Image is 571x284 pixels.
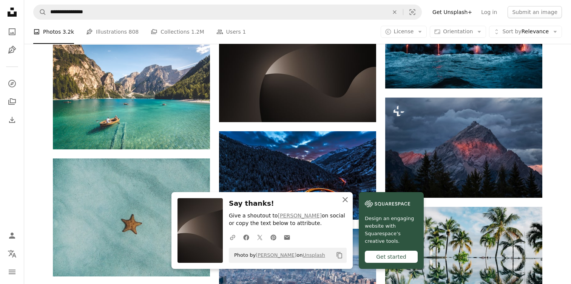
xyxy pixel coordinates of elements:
[302,252,325,258] a: Unsplash
[5,76,20,91] a: Explore
[333,249,346,262] button: Copy to clipboard
[219,66,376,73] a: a black and white photo of a curved object
[278,213,322,219] a: [PERSON_NAME]
[5,94,20,109] a: Collections
[34,5,46,19] button: Search Unsplash
[219,172,376,178] a: timelapse photography of curved road between mountain with trees
[5,42,20,57] a: Illustrations
[381,26,427,38] button: License
[216,20,246,44] a: Users 1
[385,144,542,151] a: a mountain with clouds above it
[508,6,562,18] button: Submit an image
[5,228,20,243] a: Log in / Sign up
[53,214,210,220] a: brown starfish on blue sand
[359,192,424,269] a: Design an engaging website with Squarespace’s creative tools.Get started
[242,28,246,36] span: 1
[5,5,20,21] a: Home — Unsplash
[502,28,521,34] span: Sort by
[151,20,204,44] a: Collections 1.2M
[385,98,542,198] img: a mountain with clouds above it
[230,249,325,261] span: Photo by on
[5,24,20,39] a: Photos
[53,93,210,100] a: three brown wooden boat on blue lake water taken at daytime
[502,28,549,36] span: Relevance
[386,5,403,19] button: Clear
[428,6,477,18] a: Get Unsplash+
[394,28,414,34] span: License
[267,230,280,245] a: Share on Pinterest
[280,230,294,245] a: Share over email
[191,28,204,36] span: 1.2M
[33,5,422,20] form: Find visuals sitewide
[477,6,502,18] a: Log in
[219,131,376,220] img: timelapse photography of curved road between mountain with trees
[229,198,347,209] h3: Say thanks!
[365,215,418,245] span: Design an engaging website with Squarespace’s creative tools.
[489,26,562,38] button: Sort byRelevance
[430,26,486,38] button: Orientation
[5,246,20,261] button: Language
[365,251,418,263] div: Get started
[385,254,542,261] a: water reflection of coconut palm trees
[219,17,376,122] img: a black and white photo of a curved object
[256,252,296,258] a: [PERSON_NAME]
[129,28,139,36] span: 808
[5,112,20,127] a: Download History
[53,158,210,276] img: brown starfish on blue sand
[253,230,267,245] a: Share on Twitter
[5,264,20,279] button: Menu
[239,230,253,245] a: Share on Facebook
[403,5,421,19] button: Visual search
[443,28,473,34] span: Orientation
[53,45,210,149] img: three brown wooden boat on blue lake water taken at daytime
[229,212,347,227] p: Give a shoutout to on social or copy the text below to attribute.
[365,198,410,210] img: file-1606177908946-d1eed1cbe4f5image
[86,20,139,44] a: Illustrations 808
